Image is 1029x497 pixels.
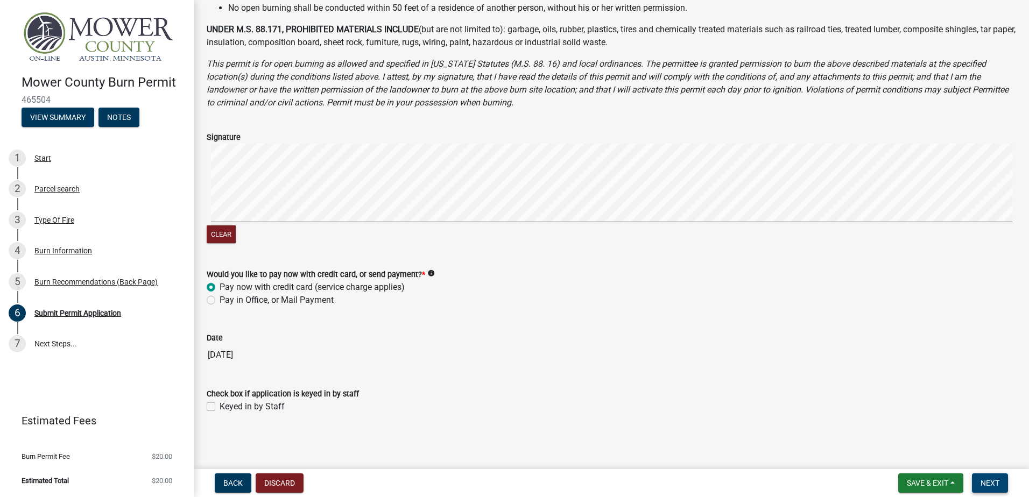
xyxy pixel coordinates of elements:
[207,225,236,243] button: Clear
[34,309,121,317] div: Submit Permit Application
[152,453,172,460] span: $20.00
[9,211,26,229] div: 3
[972,473,1008,493] button: Next
[207,23,1016,49] p: (but are not limited to): garbage, oils, rubber, plastics, tires and chemically treated materials...
[22,75,185,90] h4: Mower County Burn Permit
[22,95,172,105] span: 465504
[207,335,223,342] label: Date
[9,242,26,259] div: 4
[427,269,435,277] i: info
[207,134,241,141] label: Signature
[907,479,948,487] span: Save & Exit
[207,271,425,279] label: Would you like to pay now with credit card, or send payment?
[9,273,26,290] div: 5
[34,154,51,162] div: Start
[223,479,243,487] span: Back
[207,24,419,34] strong: UNDER M.S. 88.171, PROHIBITED MATERIALS INCLUDE
[22,477,69,484] span: Estimated Total
[22,11,177,63] img: Mower County, Minnesota
[9,410,177,431] a: Estimated Fees
[207,59,1009,108] i: This permit is for open burning as allowed and specified in [US_STATE] Statutes (M.S. 88. 16) and...
[9,150,26,167] div: 1
[34,216,74,224] div: Type Of Fire
[256,473,304,493] button: Discard
[228,2,1016,15] li: No open burning shall be conducted within 50 feet of a residence of another person, without his o...
[34,247,92,254] div: Burn Information
[22,113,94,122] wm-modal-confirm: Summary
[9,335,26,352] div: 7
[152,477,172,484] span: $20.00
[9,180,26,197] div: 2
[215,473,251,493] button: Back
[9,304,26,322] div: 6
[34,278,158,286] div: Burn Recommendations (Back Page)
[981,479,999,487] span: Next
[34,185,80,193] div: Parcel search
[898,473,963,493] button: Save & Exit
[220,400,285,413] label: Keyed in by Staff
[22,453,70,460] span: Burn Permit Fee
[220,294,334,307] label: Pay in Office, or Mail Payment
[207,390,359,398] label: Check box if application is keyed in by staff
[98,108,139,127] button: Notes
[22,108,94,127] button: View Summary
[98,113,139,122] wm-modal-confirm: Notes
[220,281,405,294] label: Pay now with credit card (service charge applies)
